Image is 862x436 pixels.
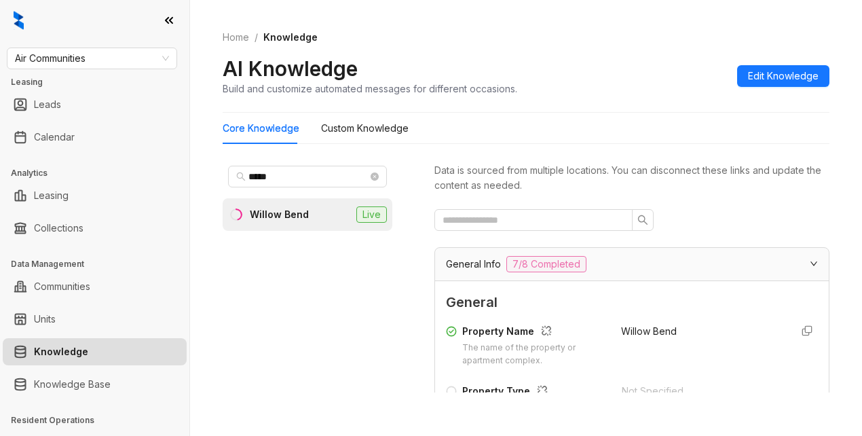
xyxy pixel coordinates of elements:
a: Knowledge [34,338,88,365]
div: Core Knowledge [223,121,299,136]
a: Knowledge Base [34,371,111,398]
div: Property Type [462,384,605,401]
span: General Info [446,257,501,272]
span: Knowledge [263,31,318,43]
span: search [236,172,246,181]
div: Willow Bend [250,207,309,222]
div: Data is sourced from multiple locations. You can disconnect these links and update the content as... [434,163,829,193]
span: search [637,215,648,225]
li: / [255,30,258,45]
div: The name of the property or apartment complex. [462,342,605,367]
span: 7/8 Completed [506,256,586,272]
h3: Leasing [11,76,189,88]
a: Home [220,30,252,45]
li: Leasing [3,182,187,209]
span: General [446,292,818,313]
div: Not Specified [622,384,781,399]
a: Communities [34,273,90,300]
li: Units [3,306,187,333]
a: Calendar [34,124,75,151]
span: Willow Bend [621,325,677,337]
li: Knowledge Base [3,371,187,398]
li: Calendar [3,124,187,151]
a: Collections [34,215,83,242]
div: Custom Knowledge [321,121,409,136]
img: logo [14,11,24,30]
a: Leasing [34,182,69,209]
span: close-circle [371,172,379,181]
h3: Data Management [11,258,189,270]
div: Build and customize automated messages for different occasions. [223,81,517,96]
h3: Analytics [11,167,189,179]
div: General Info7/8 Completed [435,248,829,280]
h2: AI Knowledge [223,56,358,81]
a: Leads [34,91,61,118]
span: Air Communities [15,48,169,69]
span: Live [356,206,387,223]
a: Units [34,306,56,333]
button: Edit Knowledge [737,65,829,87]
li: Knowledge [3,338,187,365]
li: Leads [3,91,187,118]
span: Edit Knowledge [748,69,819,84]
span: expanded [810,259,818,268]
div: Property Name [462,324,605,342]
li: Collections [3,215,187,242]
h3: Resident Operations [11,414,189,426]
li: Communities [3,273,187,300]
